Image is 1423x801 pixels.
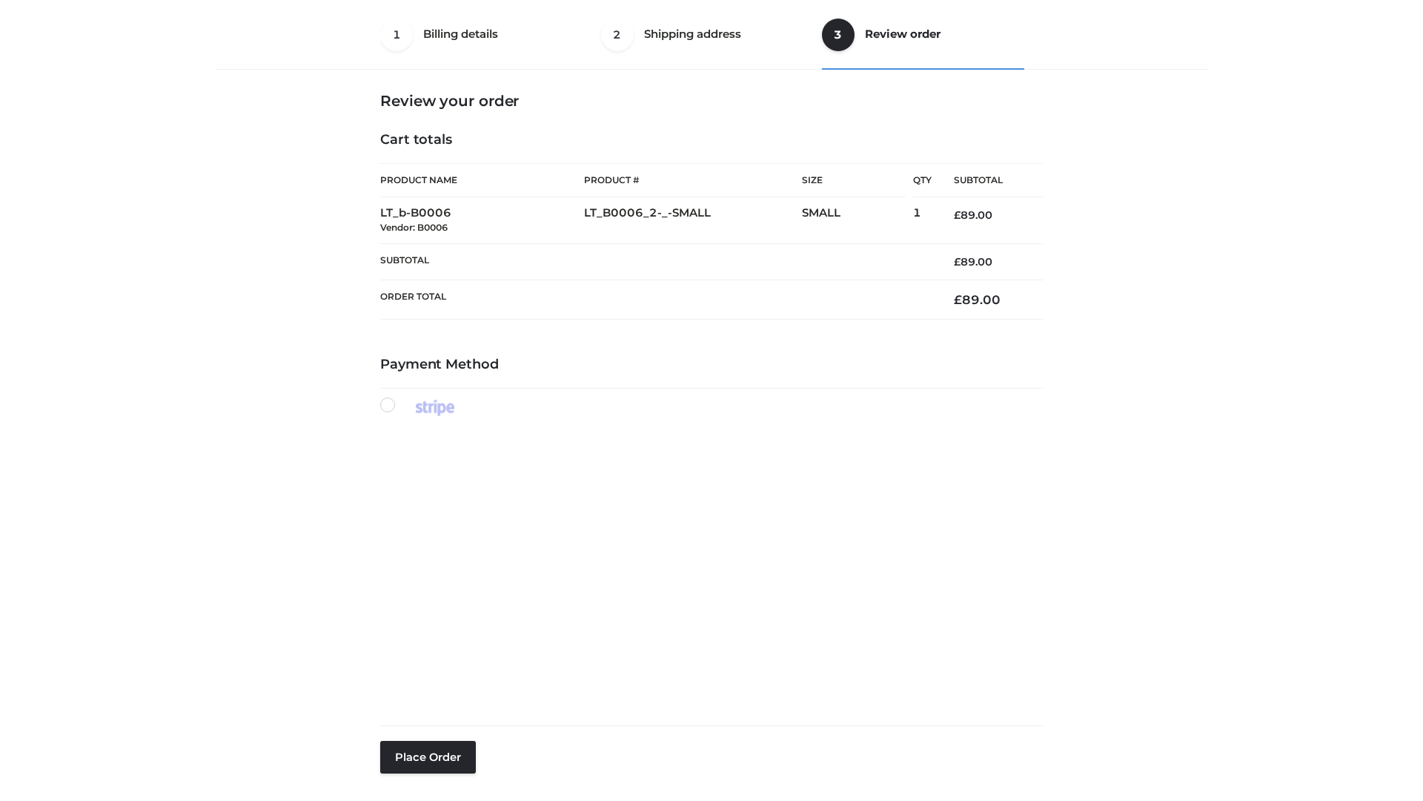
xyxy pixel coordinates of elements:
[954,255,961,268] span: £
[802,197,913,244] td: SMALL
[380,741,476,774] button: Place order
[584,163,802,197] th: Product #
[802,164,906,197] th: Size
[954,208,961,222] span: £
[380,243,932,280] th: Subtotal
[954,255,992,268] bdi: 89.00
[380,163,584,197] th: Product Name
[380,280,932,320] th: Order Total
[380,357,1043,373] h4: Payment Method
[954,292,1001,307] bdi: 89.00
[954,208,992,222] bdi: 89.00
[380,92,1043,110] h3: Review your order
[913,163,932,197] th: Qty
[380,197,584,244] td: LT_b-B0006
[377,432,1040,700] iframe: Secure payment input frame
[380,222,448,233] small: Vendor: B0006
[584,197,802,244] td: LT_B0006_2-_-SMALL
[380,132,1043,148] h4: Cart totals
[932,164,1043,197] th: Subtotal
[954,292,962,307] span: £
[913,197,932,244] td: 1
